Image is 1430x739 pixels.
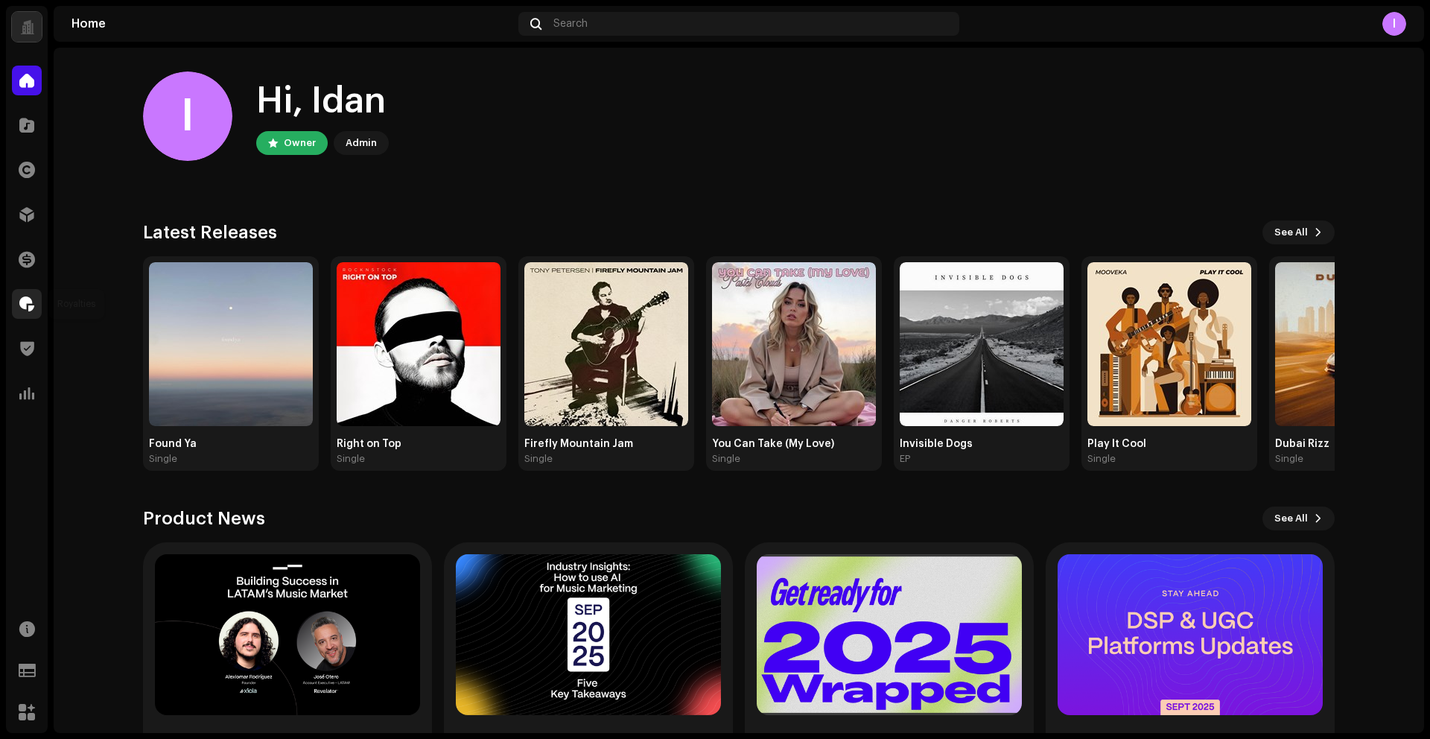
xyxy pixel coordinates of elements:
div: Owner [284,134,316,152]
span: See All [1274,218,1308,247]
img: 80d9870c-f266-4927-a59a-fdcb9626c0e0 [1087,262,1251,426]
div: Right on Top [337,438,500,450]
div: Single [337,453,365,465]
button: See All [1262,507,1335,530]
img: 93092439-703c-4238-9f26-b42e527409d4 [149,262,313,426]
button: See All [1262,221,1335,244]
div: Home [71,18,512,30]
div: Single [524,453,553,465]
div: Found Ya [149,438,313,450]
div: EP [900,453,910,465]
div: I [143,72,232,161]
div: I [1382,12,1406,36]
h3: Latest Releases [143,221,277,244]
div: Firefly Mountain Jam [524,438,688,450]
span: Search [553,18,588,30]
div: Single [1275,453,1303,465]
div: Single [1087,453,1116,465]
img: 5778a30b-1858-4560-8101-24a6b84029a4 [337,262,500,426]
div: Admin [346,134,377,152]
div: Play It Cool [1087,438,1251,450]
img: 9808fca4-fca5-4491-9f85-d5ce140c3942 [900,262,1064,426]
img: d0016b7f-9cdf-4010-80e3-0e1ead49d85c [712,262,876,426]
div: Hi, Idan [256,77,389,125]
div: Single [712,453,740,465]
div: Single [149,453,177,465]
img: f8841601-21fb-4fe1-91b3-aa502c44d29c [524,262,688,426]
h3: Product News [143,507,265,530]
div: Invisible Dogs [900,438,1064,450]
span: See All [1274,504,1308,533]
div: You Can Take (My Love) [712,438,876,450]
